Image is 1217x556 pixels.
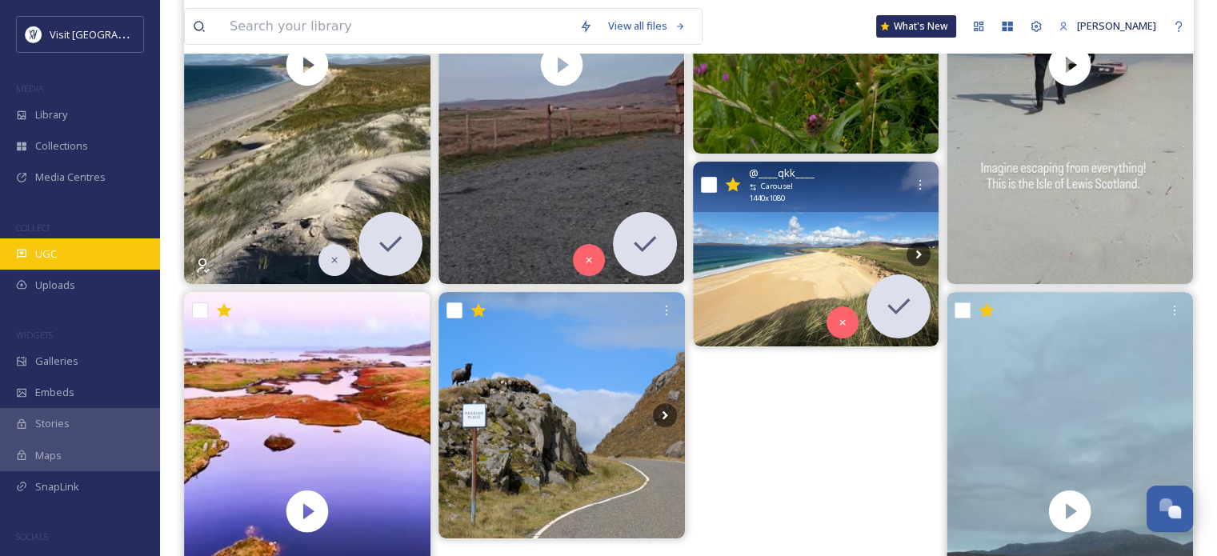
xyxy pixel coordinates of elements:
[1051,10,1164,42] a: [PERSON_NAME]
[35,479,79,494] span: SnapLink
[749,193,785,204] span: 1440 x 1080
[35,107,67,122] span: Library
[35,385,74,400] span: Embeds
[16,329,53,341] span: WIDGETS
[35,278,75,293] span: Uploads
[1077,18,1156,33] span: [PERSON_NAME]
[600,10,694,42] a: View all files
[438,292,685,538] img: #outerhebrides #isles #westscotland #bikepacking #camping #hebrideansheep #wilderness #wildleaves...
[35,246,57,262] span: UGC
[16,222,50,234] span: COLLECT
[16,82,44,94] span: MEDIA
[693,162,939,346] img: Today is a beach day ☺️ … small Harris and so many beautiful beaches #exploring #isleofharris #sc...
[876,15,956,38] a: What's New
[16,530,48,542] span: SOCIALS
[761,181,793,192] span: Carousel
[35,416,70,431] span: Stories
[222,9,571,44] input: Search your library
[26,26,42,42] img: Untitled%20design%20%2897%29.png
[35,354,78,369] span: Galleries
[35,138,88,154] span: Collections
[50,26,174,42] span: Visit [GEOGRAPHIC_DATA]
[35,170,106,185] span: Media Centres
[1147,486,1193,532] button: Open Chat
[35,448,62,463] span: Maps
[749,166,815,181] span: @ ____qkk____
